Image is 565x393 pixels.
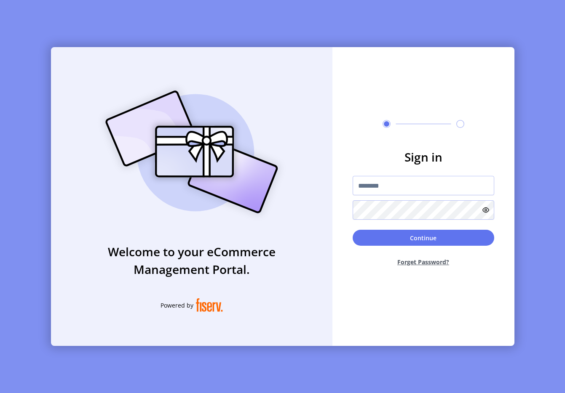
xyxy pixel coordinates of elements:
[93,81,291,223] img: card_Illustration.svg
[353,251,494,273] button: Forget Password?
[161,301,193,310] span: Powered by
[51,243,332,278] h3: Welcome to your eCommerce Management Portal.
[353,148,494,166] h3: Sign in
[353,230,494,246] button: Continue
